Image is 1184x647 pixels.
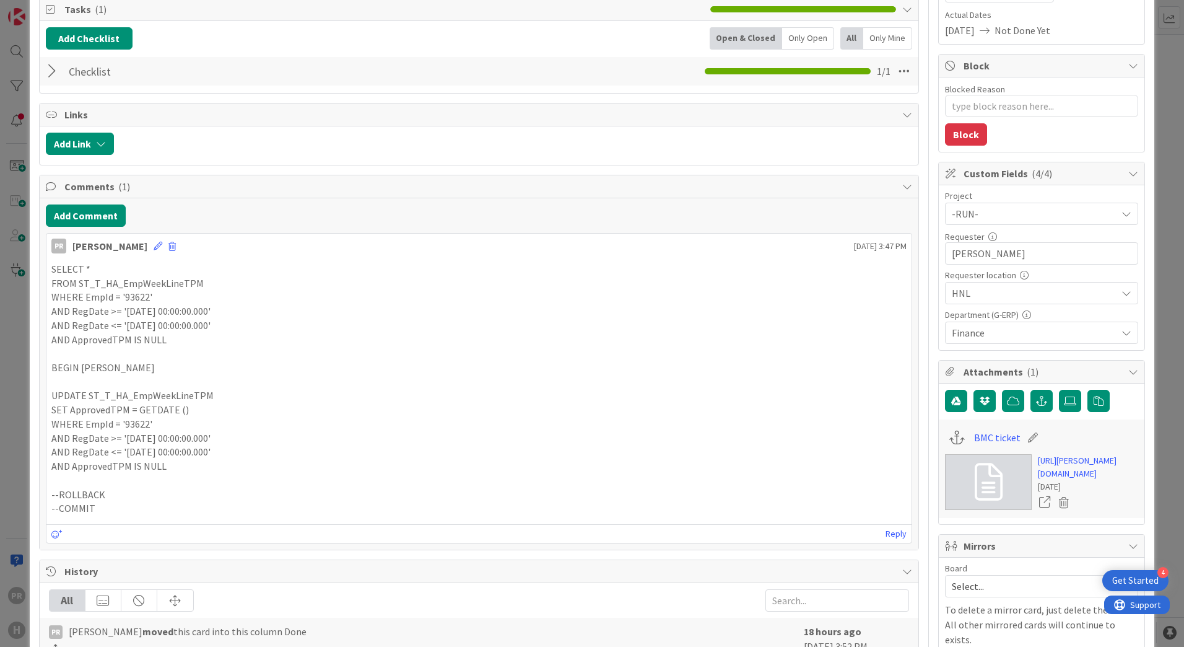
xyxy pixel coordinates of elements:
[945,564,967,573] span: Board
[1102,570,1169,591] div: Open Get Started checklist, remaining modules: 4
[974,430,1021,445] a: BMC ticket
[51,276,907,291] p: FROM ST_T_HA_EmpWeekLineTPM
[51,389,907,403] p: UPDATE ST_T_HA_EmpWeekLineTPM
[51,262,907,276] p: SELECT *
[64,2,704,17] span: Tasks
[46,133,114,155] button: Add Link
[854,240,907,253] span: [DATE] 3:47 PM
[945,191,1138,200] div: Project
[51,290,907,304] p: WHERE EmpId = '93622'
[886,526,907,542] a: Reply
[72,239,147,253] div: [PERSON_NAME]
[51,333,907,347] p: AND ApprovedTPM IS NULL
[782,27,834,50] div: Only Open
[69,624,307,639] span: [PERSON_NAME] this card into this column Done
[64,107,896,122] span: Links
[51,239,66,253] div: PR
[50,590,85,611] div: All
[51,431,907,446] p: AND RegDate >= '[DATE] 00:00:00.000'
[964,166,1122,181] span: Custom Fields
[1027,366,1038,378] span: ( 1 )
[1157,567,1169,578] div: 4
[1038,454,1138,480] a: [URL][PERSON_NAME][DOMAIN_NAME]
[945,231,985,242] label: Requester
[46,27,133,50] button: Add Checklist
[804,625,861,638] b: 18 hours ago
[51,403,907,417] p: SET ApprovedTPM = GETDATE ()
[995,23,1050,38] span: Not Done Yet
[945,9,1138,22] span: Actual Dates
[964,364,1122,379] span: Attachments
[1038,480,1138,493] div: [DATE]
[945,123,987,146] button: Block
[1112,574,1159,587] div: Get Started
[964,58,1122,73] span: Block
[952,284,1110,302] span: HNL
[952,578,1110,595] span: Select...
[1032,167,1052,180] span: ( 4/4 )
[64,179,896,194] span: Comments
[26,2,56,17] span: Support
[51,304,907,319] p: AND RegDate >= '[DATE] 00:00:00.000'
[95,3,107,15] span: ( 1 )
[840,27,863,50] div: All
[877,64,890,79] span: 1 / 1
[945,602,1138,647] p: To delete a mirror card, just delete the card. All other mirrored cards will continue to exists.
[64,564,896,579] span: History
[51,319,907,333] p: AND RegDate <= '[DATE] 00:00:00.000'
[64,60,343,82] input: Add Checklist...
[952,205,1110,222] span: -RUN-
[51,459,907,473] p: AND ApprovedTPM IS NULL
[51,445,907,459] p: AND RegDate <= '[DATE] 00:00:00.000'
[710,27,782,50] div: Open & Closed
[51,501,907,516] p: --COMMIT
[51,361,907,375] p: BEGIN [PERSON_NAME]
[51,417,907,431] p: WHERE EmpId = '93622'
[964,539,1122,553] span: Mirrors
[51,488,907,502] p: --ROLLBACK
[142,625,173,638] b: moved
[765,589,909,612] input: Search...
[945,84,1005,95] label: Blocked Reason
[49,625,63,639] div: PR
[945,271,1138,279] div: Requester location
[952,325,1117,340] span: Finance
[46,205,126,227] button: Add Comment
[118,180,130,193] span: ( 1 )
[945,23,975,38] span: [DATE]
[863,27,912,50] div: Only Mine
[945,310,1138,319] div: Department (G-ERP)
[1038,495,1051,511] a: Open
